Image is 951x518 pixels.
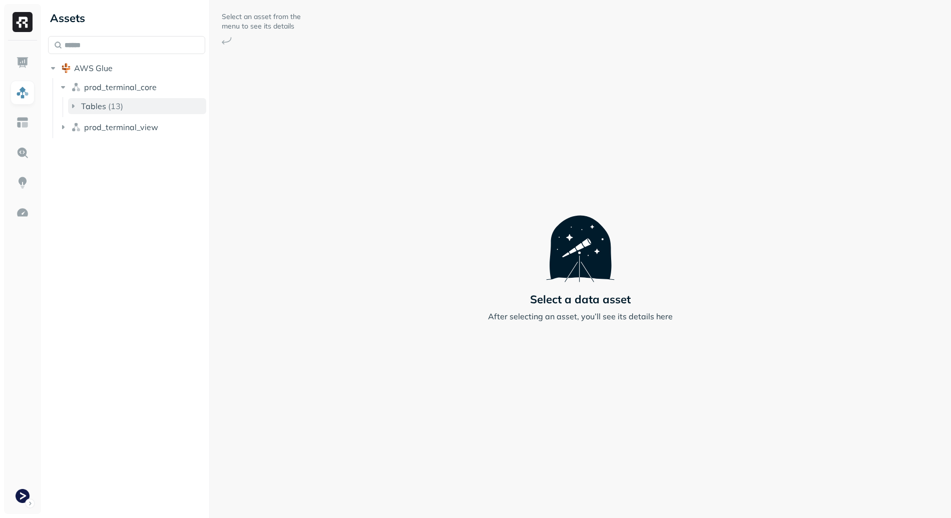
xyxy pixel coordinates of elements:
[16,146,29,159] img: Query Explorer
[222,12,302,31] p: Select an asset from the menu to see its details
[84,82,157,92] span: prod_terminal_core
[61,63,71,73] img: root
[58,119,206,135] button: prod_terminal_view
[81,101,106,111] span: Tables
[16,116,29,129] img: Asset Explorer
[13,12,33,32] img: Ryft
[546,196,615,282] img: Telescope
[530,292,631,306] p: Select a data asset
[48,60,205,76] button: AWS Glue
[48,10,205,26] div: Assets
[71,82,81,92] img: namespace
[74,63,113,73] span: AWS Glue
[16,176,29,189] img: Insights
[488,310,673,322] p: After selecting an asset, you’ll see its details here
[58,79,206,95] button: prod_terminal_core
[222,37,232,45] img: Arrow
[108,101,123,111] p: ( 13 )
[16,206,29,219] img: Optimization
[16,86,29,99] img: Assets
[16,56,29,69] img: Dashboard
[84,122,158,132] span: prod_terminal_view
[68,98,206,114] button: Tables(13)
[16,489,30,503] img: Terminal
[71,122,81,132] img: namespace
